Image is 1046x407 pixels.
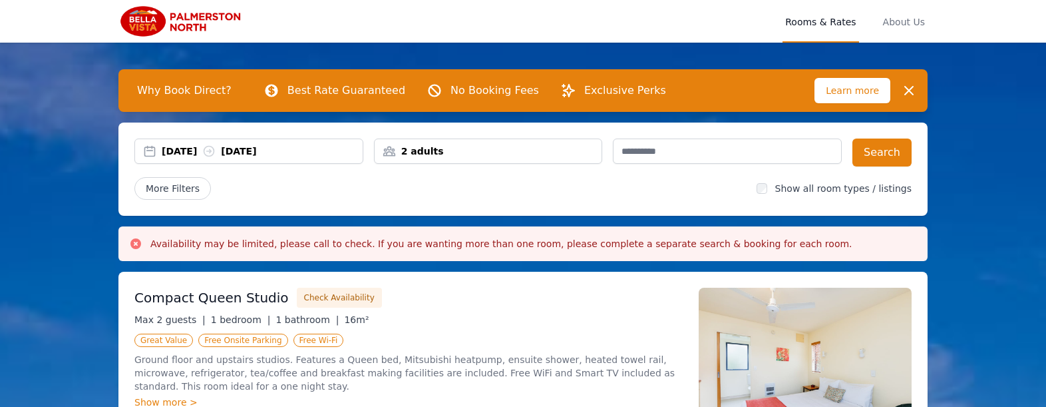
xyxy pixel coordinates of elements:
button: Search [852,139,912,167]
p: No Booking Fees [450,83,539,99]
span: 16m² [344,314,369,325]
label: Show all room types / listings [775,183,912,194]
span: 1 bedroom | [211,314,271,325]
span: Max 2 guests | [134,314,206,325]
h3: Availability may be limited, please call to check. If you are wanting more than one room, please ... [150,237,852,250]
span: Why Book Direct? [126,77,242,104]
p: Best Rate Guaranteed [287,83,405,99]
span: Learn more [814,78,890,103]
p: Exclusive Perks [584,83,666,99]
button: Check Availability [297,288,382,308]
h3: Compact Queen Studio [134,288,289,307]
span: 1 bathroom | [275,314,339,325]
img: Bella Vista Palmerston North [118,5,247,37]
p: Ground floor and upstairs studios. Features a Queen bed, Mitsubishi heatpump, ensuite shower, hea... [134,353,683,393]
span: Free Wi-Fi [293,334,344,347]
span: More Filters [134,177,211,200]
span: Great Value [134,334,193,347]
span: Free Onsite Parking [198,334,287,347]
div: [DATE] [DATE] [162,145,363,158]
div: 2 adults [375,145,602,158]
